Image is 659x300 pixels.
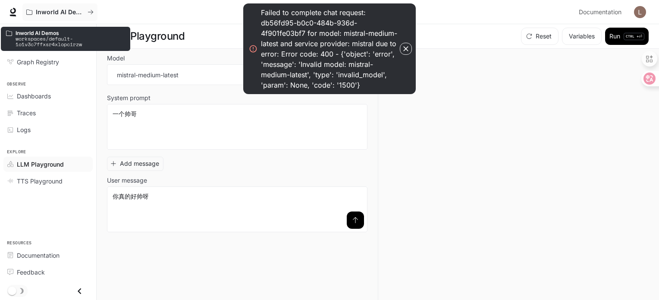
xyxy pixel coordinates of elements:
a: TTS Playground [3,174,93,189]
p: CTRL + [626,34,639,39]
a: Dashboards [3,88,93,104]
a: Feedback [3,265,93,280]
button: User avatar [631,3,649,21]
button: All workspaces [22,3,97,21]
a: Documentation [575,3,628,21]
a: Documentation [3,248,93,263]
p: Inworld AI Demos [16,30,125,36]
p: Inworld AI Demos [36,9,84,16]
span: TTS Playground [17,177,63,186]
span: Dashboards [17,92,51,101]
span: Dark mode toggle [8,286,16,295]
button: Variables [562,28,602,45]
button: Add message [107,157,163,171]
p: ⏎ [624,33,644,40]
a: Logs [3,122,93,137]
p: User message [107,177,147,183]
p: Model [107,55,125,61]
a: Traces [3,105,93,120]
span: Documentation [579,7,621,18]
h1: LLM Playground [107,28,185,45]
p: workspaces/default-1o1v3c7ffxsr4xlopcirzw [16,36,125,47]
div: Failed to complete chat request: db56fd95-b0c0-484b-936d-4f901fe03bf7 for model: mistral-medium-l... [261,7,398,90]
p: mistral-medium-latest [117,70,179,79]
button: RunCTRL +⏎ [605,28,649,45]
span: LLM Playground [17,160,64,169]
button: Reset [521,28,559,45]
span: Logs [17,125,31,134]
button: Close drawer [70,282,89,300]
span: Documentation [17,251,60,260]
span: Graph Registry [17,57,59,66]
span: Feedback [17,268,45,277]
span: Traces [17,108,36,117]
a: LLM Playground [3,157,93,172]
p: System prompt [107,95,151,101]
div: mistral-medium-latest [107,65,346,85]
img: User avatar [634,6,646,18]
a: Graph Registry [3,54,93,69]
